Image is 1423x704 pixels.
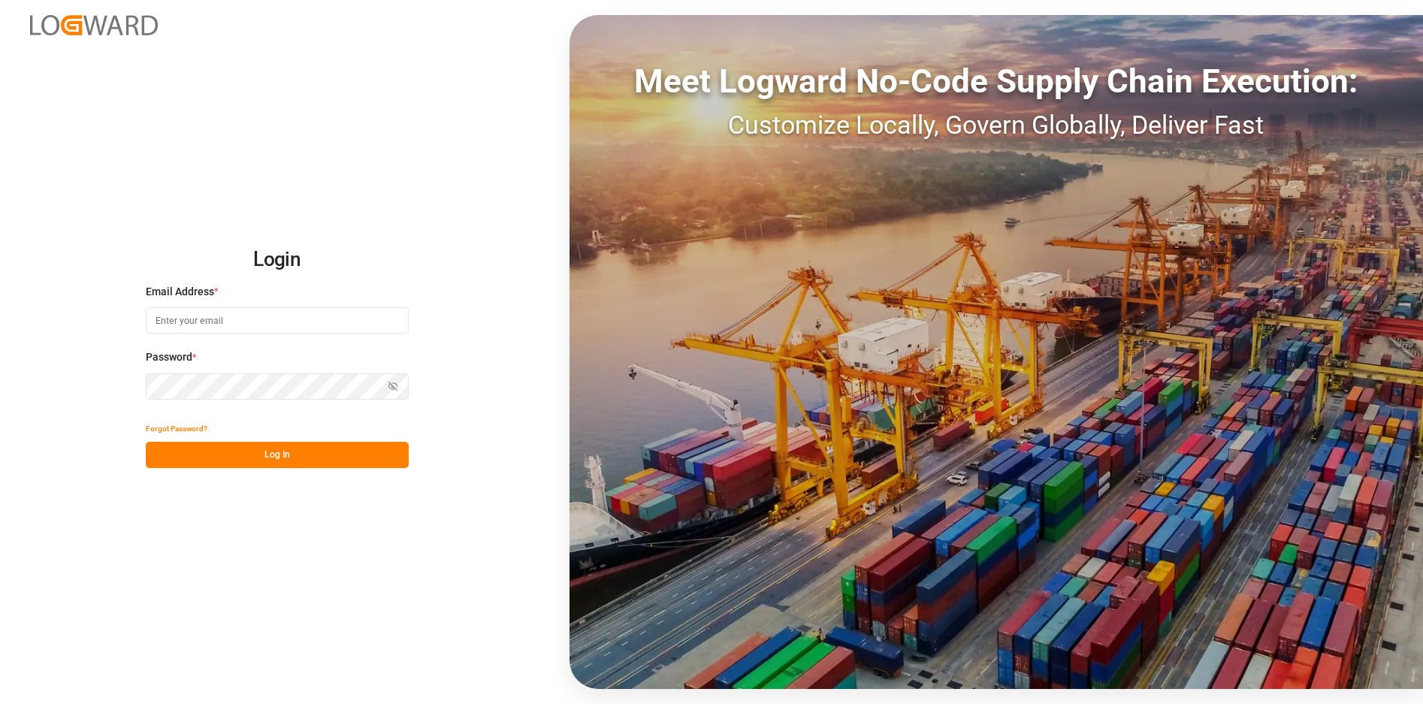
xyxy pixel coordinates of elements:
[146,307,409,334] input: Enter your email
[146,415,207,442] button: Forgot Password?
[146,284,214,300] span: Email Address
[570,106,1423,144] div: Customize Locally, Govern Globally, Deliver Fast
[146,442,409,468] button: Log In
[146,349,192,365] span: Password
[146,236,409,284] h2: Login
[570,56,1423,106] div: Meet Logward No-Code Supply Chain Execution:
[30,15,158,35] img: Logward_new_orange.png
